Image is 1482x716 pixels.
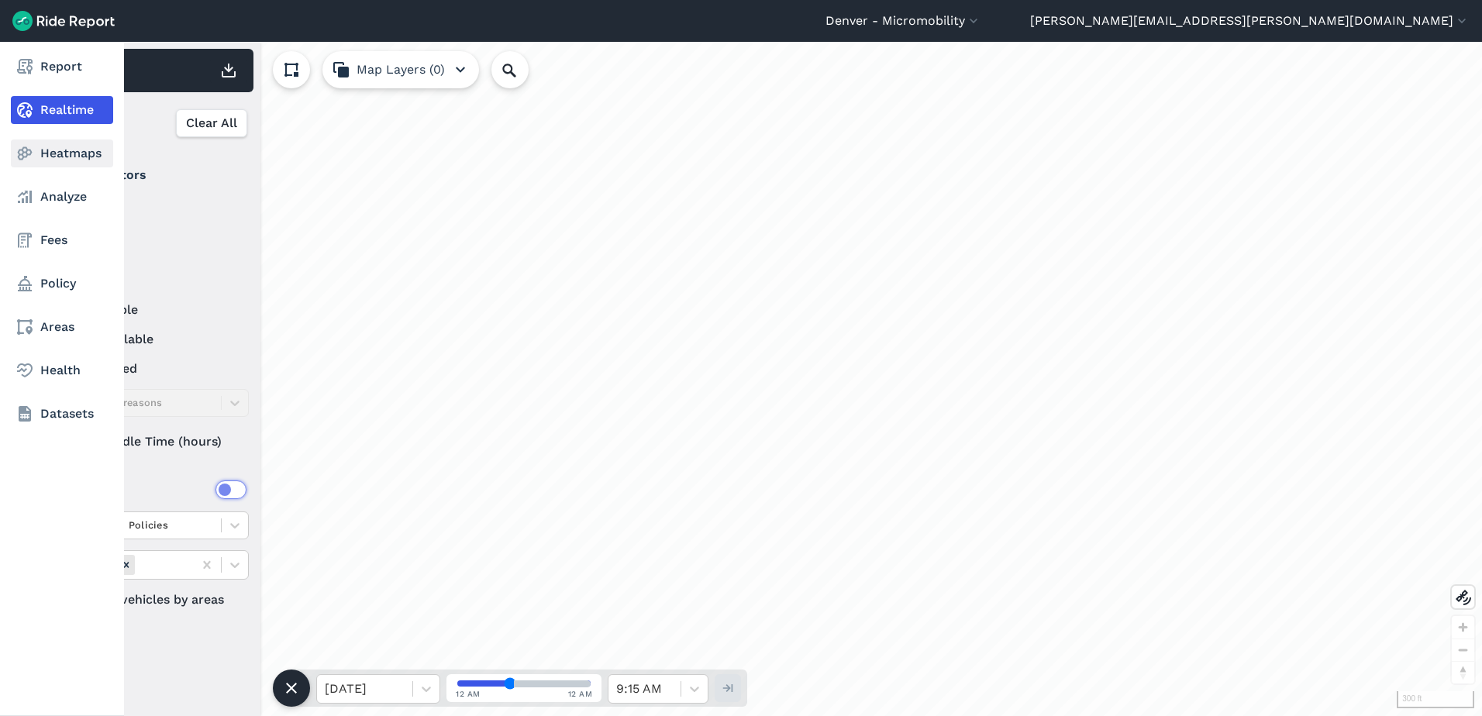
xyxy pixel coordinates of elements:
[57,99,253,147] div: Filter
[11,96,113,124] a: Realtime
[1030,12,1470,30] button: [PERSON_NAME][EMAIL_ADDRESS][PERSON_NAME][DOMAIN_NAME]
[118,555,135,574] div: Remove Areas (8)
[322,51,479,88] button: Map Layers (0)
[63,301,249,319] label: available
[63,197,249,215] label: Bird
[63,428,249,456] div: Idle Time (hours)
[11,183,113,211] a: Analyze
[12,11,115,31] img: Ride Report
[11,226,113,254] a: Fees
[84,480,246,499] div: Areas
[491,51,553,88] input: Search Location or Vehicles
[63,226,249,245] label: Lime
[50,42,1482,716] div: loading
[456,688,481,700] span: 12 AM
[63,330,249,349] label: unavailable
[63,468,246,511] summary: Areas
[63,153,246,197] summary: Operators
[63,257,246,301] summary: Status
[11,313,113,341] a: Areas
[11,139,113,167] a: Heatmaps
[186,114,237,133] span: Clear All
[11,270,113,298] a: Policy
[825,12,981,30] button: Denver - Micromobility
[176,109,247,137] button: Clear All
[11,400,113,428] a: Datasets
[11,356,113,384] a: Health
[11,53,113,81] a: Report
[63,360,249,378] label: reserved
[63,590,249,609] label: Filter vehicles by areas
[568,688,593,700] span: 12 AM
